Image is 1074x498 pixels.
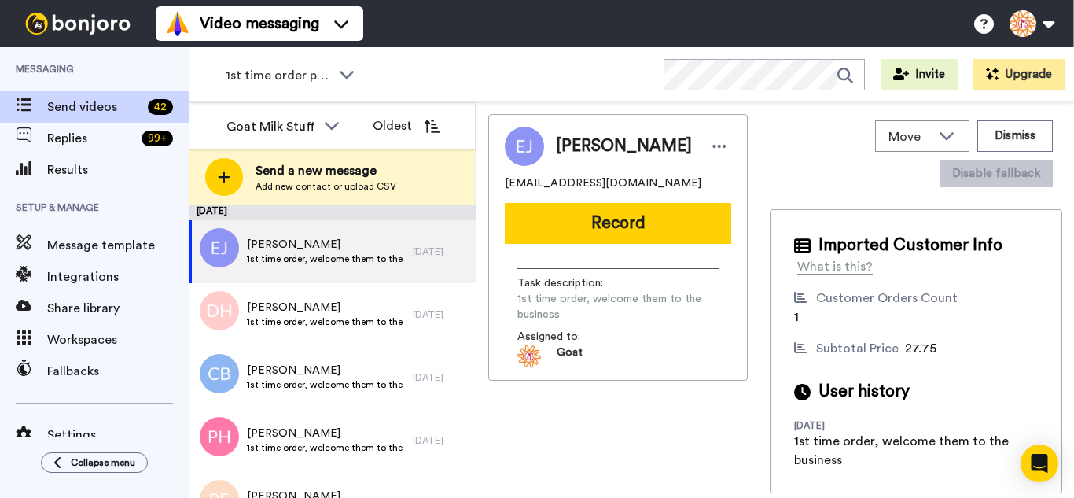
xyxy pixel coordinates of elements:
span: 1st time order, welcome them to the business [247,253,405,265]
span: [PERSON_NAME] [247,426,405,441]
span: 27.75 [905,342,936,355]
span: Assigned to: [517,329,627,345]
span: 1st time order, welcome them to the business [517,291,719,323]
span: 1 [794,311,799,323]
span: [PERSON_NAME] [247,300,405,315]
span: Add new contact or upload CSV [256,180,396,193]
button: Disable fallback [940,160,1053,187]
img: ph.png [200,417,239,456]
span: Video messaging [200,13,319,35]
span: Goat [557,345,583,368]
span: [PERSON_NAME] [556,135,692,158]
img: vm-color.svg [165,11,190,36]
span: Share library [47,299,189,318]
span: Task description : [517,275,627,291]
div: Goat Milk Stuff [226,117,316,136]
button: Oldest [361,110,451,142]
span: 1st time order, welcome them to the business [247,441,405,454]
span: Collapse menu [71,456,135,469]
span: Imported Customer Info [818,234,1002,257]
span: Results [47,160,189,179]
span: Replies [47,129,135,148]
div: [DATE] [413,371,468,384]
img: dh.png [200,291,239,330]
button: Invite [881,59,958,90]
img: 5d2957c9-16f3-4727-b4cc-986dc77f13ee-1569252105.jpg [517,345,541,368]
div: Subtotal Price [816,339,899,358]
img: ej.png [200,228,239,267]
span: [PERSON_NAME] [247,363,405,378]
img: cb.png [200,354,239,393]
span: Move [888,127,931,146]
span: [EMAIL_ADDRESS][DOMAIN_NAME] [505,175,701,191]
img: Image of Elizabeth Johnson [505,127,544,166]
span: Send videos [47,98,142,116]
span: [PERSON_NAME] [247,237,405,253]
button: Upgrade [973,59,1065,90]
span: Fallbacks [47,362,189,381]
span: Settings [47,426,189,445]
div: [DATE] [189,205,476,220]
button: Record [505,203,731,244]
span: Message template [47,236,189,255]
div: [DATE] [794,419,896,432]
span: 1st time order people [226,66,331,85]
span: Integrations [47,267,189,286]
span: 1st time order, welcome them to the business [247,315,405,328]
img: bj-logo-header-white.svg [19,13,137,35]
div: 42 [148,99,173,115]
button: Dismiss [977,120,1053,152]
span: User history [818,380,910,404]
div: Open Intercom Messenger [1021,445,1058,482]
div: Customer Orders Count [816,289,958,308]
span: Workspaces [47,330,189,349]
button: Collapse menu [41,452,148,473]
div: [DATE] [413,245,468,258]
span: 1st time order, welcome them to the business [247,378,405,391]
div: 1st time order, welcome them to the business [794,432,1038,470]
div: What is this? [797,257,873,276]
div: [DATE] [413,434,468,447]
div: [DATE] [413,308,468,321]
div: 99 + [142,131,173,146]
span: Send a new message [256,161,396,180]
